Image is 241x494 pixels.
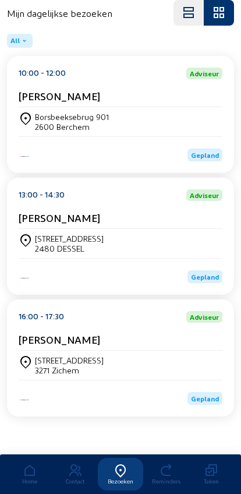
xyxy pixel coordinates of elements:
span: Gepland [191,394,219,403]
a: Home [7,458,52,491]
img: Iso Protect [19,398,30,401]
div: 13:00 - 14:30 [19,189,65,201]
span: All [10,36,20,45]
a: Taken [189,458,234,491]
div: Home [7,478,52,485]
span: Gepland [191,273,219,281]
div: 2600 Berchem [35,122,109,132]
div: 3271 Zichem [35,365,104,375]
div: 2480 DESSEL [35,244,104,253]
div: Contact [52,478,98,485]
img: Iso Protect [19,277,30,280]
a: Contact [52,458,98,491]
span: Adviseur [190,70,219,77]
a: Reminders [143,458,189,491]
div: 16:00 - 17:30 [19,311,64,323]
div: [STREET_ADDRESS] [35,234,104,244]
div: 10:00 - 12:00 [19,68,66,79]
div: Borsbeeksebrug 901 [35,112,109,122]
div: Bezoeken [98,478,143,485]
span: Adviseur [190,313,219,320]
div: Reminders [143,478,189,485]
cam-card-title: [PERSON_NAME] [19,90,100,102]
a: Bezoeken [98,458,143,491]
cam-card-title: [PERSON_NAME] [19,333,100,345]
div: [STREET_ADDRESS] [35,355,104,365]
h4: Mijn dagelijkse bezoeken [7,8,112,19]
span: Adviseur [190,192,219,199]
img: Energy Protect Ramen & Deuren [19,155,30,158]
cam-card-title: [PERSON_NAME] [19,211,100,224]
div: Taken [189,478,234,485]
span: Gepland [191,151,219,159]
